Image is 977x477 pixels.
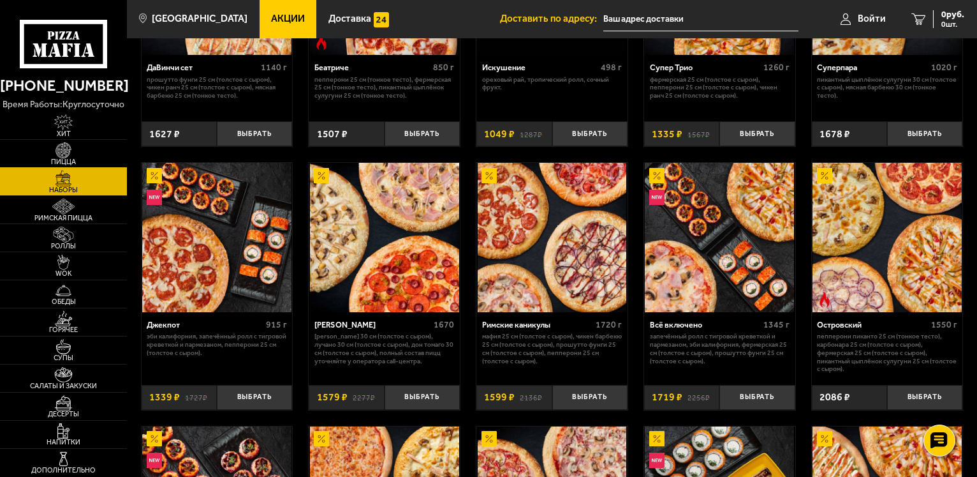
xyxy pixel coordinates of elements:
p: Запечённый ролл с тигровой креветкой и пармезаном, Эби Калифорния, Фермерская 25 см (толстое с сы... [650,333,790,365]
div: ДаВинчи сет [147,63,257,72]
img: Джекпот [142,163,291,312]
span: 1020 г [931,62,957,73]
span: 1719 ₽ [652,392,682,402]
a: АкционныйОстрое блюдоОстровский [812,163,963,312]
img: Акционный [314,431,329,446]
img: Новинка [649,453,665,468]
p: [PERSON_NAME] 30 см (толстое с сыром), Лучано 30 см (толстое с сыром), Дон Томаго 30 см (толстое ... [314,333,454,365]
p: Эби Калифорния, Запечённый ролл с тигровой креветкой и пармезаном, Пепперони 25 см (толстое с сыр... [147,333,286,357]
div: Островский [817,320,927,329]
a: АкционныйНовинкаВсё включено [644,163,795,312]
s: 2277 ₽ [353,392,375,402]
img: Острое блюдо [314,34,329,50]
button: Выбрать [217,385,292,410]
button: Выбрать [719,121,795,146]
button: Выбрать [217,121,292,146]
input: Ваш адрес доставки [603,8,798,31]
div: Джекпот [147,320,262,329]
span: 1678 ₽ [819,129,850,139]
span: 498 г [601,62,622,73]
img: 15daf4d41897b9f0e9f617042186c801.svg [374,12,389,27]
span: 1335 ₽ [652,129,682,139]
div: Искушение [482,63,598,72]
img: Новинка [147,453,162,468]
p: Мафия 25 см (толстое с сыром), Чикен Барбекю 25 см (толстое с сыром), Прошутто Фунги 25 см (толст... [482,333,622,365]
img: Акционный [481,168,497,183]
span: 1049 ₽ [484,129,515,139]
div: Всё включено [650,320,760,329]
img: Акционный [649,168,665,183]
div: Супер Трио [650,63,760,72]
span: [GEOGRAPHIC_DATA] [152,14,247,24]
s: 1727 ₽ [185,392,207,402]
span: Ириновский проспект, 1литЗ [603,8,798,31]
span: 1720 г [596,319,622,330]
span: 1550 г [931,319,957,330]
a: АкционныйНовинкаДжекпот [142,163,293,312]
div: Суперпара [817,63,927,72]
img: Острое блюдо [817,292,832,307]
span: 1579 ₽ [317,392,348,402]
img: Хет Трик [310,163,459,312]
s: 2136 ₽ [520,392,542,402]
s: 1287 ₽ [520,129,542,139]
s: 2256 ₽ [687,392,710,402]
span: Войти [858,14,886,24]
p: Фермерская 25 см (толстое с сыром), Пепперони 25 см (толстое с сыром), Чикен Ранч 25 см (толстое ... [650,76,790,100]
span: 850 г [433,62,454,73]
img: Акционный [817,168,832,183]
img: Новинка [649,190,665,205]
span: 1507 ₽ [317,129,348,139]
span: 1339 ₽ [149,392,180,402]
img: Акционный [649,431,665,446]
button: Выбрать [552,121,628,146]
img: Акционный [481,431,497,446]
button: Выбрать [385,385,460,410]
span: Доставка [328,14,371,24]
s: 1567 ₽ [687,129,710,139]
div: Римские каникулы [482,320,592,329]
span: 0 шт. [941,20,964,28]
button: Выбрать [719,385,795,410]
img: Акционный [147,431,162,446]
img: Римские каникулы [478,163,627,312]
img: Островский [812,163,962,312]
div: Беатриче [314,63,430,72]
span: 1345 г [763,319,790,330]
span: Акции [271,14,305,24]
div: [PERSON_NAME] [314,320,430,329]
img: Акционный [314,168,329,183]
span: 1627 ₽ [149,129,180,139]
button: Выбрать [887,121,962,146]
a: АкционныйРимские каникулы [476,163,628,312]
span: 2086 ₽ [819,392,850,402]
button: Выбрать [385,121,460,146]
button: Выбрать [552,385,628,410]
p: Пепперони 25 см (тонкое тесто), Фермерская 25 см (тонкое тесто), Пикантный цыплёнок сулугуни 25 с... [314,76,454,100]
img: Акционный [147,168,162,183]
span: 1260 г [763,62,790,73]
img: Всё включено [645,163,794,312]
button: Выбрать [887,385,962,410]
span: 915 г [266,319,287,330]
a: АкционныйХет Трик [309,163,460,312]
img: Новинка [147,190,162,205]
span: 0 руб. [941,10,964,19]
span: Доставить по адресу: [500,14,603,24]
span: 1670 [434,319,454,330]
p: Прошутто Фунги 25 см (толстое с сыром), Чикен Ранч 25 см (толстое с сыром), Мясная Барбекю 25 см ... [147,76,286,100]
span: 1599 ₽ [484,392,515,402]
p: Пикантный цыплёнок сулугуни 30 см (толстое с сыром), Мясная Барбекю 30 см (тонкое тесто). [817,76,957,100]
span: 1140 г [261,62,287,73]
p: Пепперони Пиканто 25 см (тонкое тесто), Карбонара 25 см (толстое с сыром), Фермерская 25 см (толс... [817,333,957,374]
p: Ореховый рай, Тропический ролл, Сочный фрукт. [482,76,622,93]
img: Акционный [817,431,832,446]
